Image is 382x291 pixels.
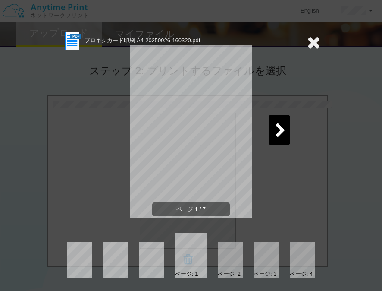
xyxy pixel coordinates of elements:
div: ページ: 4 [290,270,313,278]
div: ページ: 3 [254,270,276,278]
span: ページ 1 / 7 [152,202,230,217]
span: プロキシカード印刷-A4-20250926-160320.pdf [85,37,200,44]
div: ページ: 1 [175,270,198,278]
div: ページ: 2 [218,270,241,278]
